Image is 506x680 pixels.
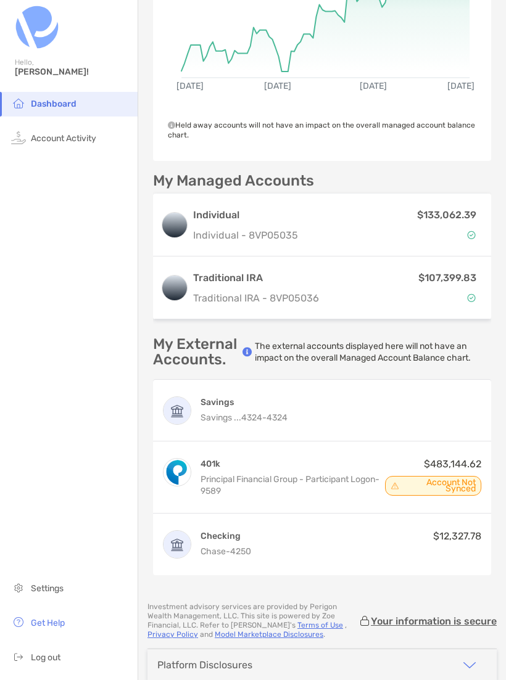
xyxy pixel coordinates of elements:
[11,615,26,629] img: get-help icon
[360,81,387,91] text: [DATE]
[31,133,96,144] span: Account Activity
[193,208,298,223] h3: Individual
[447,81,475,91] text: [DATE]
[31,583,64,594] span: Settings
[201,474,379,485] span: Principal Financial Group - Participant Logon -
[418,270,476,285] p: $107,399.83
[168,121,475,139] span: Held away accounts will not have an impact on the overall managed account balance chart.
[264,81,291,91] text: [DATE]
[230,546,251,557] span: 4250
[201,396,288,408] h4: Savings
[15,67,130,77] span: [PERSON_NAME]!
[153,173,314,189] p: My Managed Accounts
[147,630,198,639] a: Privacy Policy
[193,227,298,243] p: Individual - 8VP05035
[15,5,59,49] img: Zoe Logo
[201,530,251,542] h4: Checking
[201,486,221,496] span: 9589
[433,530,481,542] span: $12,327.78
[11,96,26,110] img: household icon
[153,337,243,367] p: My External Accounts.
[157,659,252,671] div: Platform Disclosures
[201,458,385,470] h4: 401k
[467,293,476,302] img: Account Status icon
[164,397,191,424] img: Savings ...4324
[193,271,319,285] h3: Traditional IRA
[467,231,476,239] img: Account Status icon
[31,618,65,628] span: Get Help
[11,580,26,595] img: settings icon
[162,213,187,237] img: logo account
[147,602,359,639] p: Investment advisory services are provided by Perigon Wealth Management, LLC . This site is powere...
[162,276,187,300] img: logo account
[402,480,476,492] span: Account Not Synced
[215,630,323,639] a: Model Marketplace Disclosures
[391,481,399,490] img: Account Status icon
[267,412,288,423] span: 4324
[31,99,77,109] span: Dashboard
[31,652,60,663] span: Log out
[201,412,267,423] span: Savings ...4324 -
[176,81,204,91] text: [DATE]
[201,546,230,557] span: Chase -
[424,458,481,470] span: $483,144.62
[193,290,319,306] p: Traditional IRA - 8VP05036
[297,621,343,629] a: Terms of Use
[417,207,476,223] p: $133,062.39
[462,658,477,673] img: icon arrow
[164,531,191,558] img: TOTAL CHECKING
[11,649,26,664] img: logout icon
[164,459,191,486] img: ULINE, Inc. Profit Sharing Plan and Trust
[255,340,491,364] p: The external accounts displayed here will not have an impact on the overall Managed Account Balan...
[243,347,252,357] img: info
[11,130,26,145] img: activity icon
[371,615,497,627] p: Your information is secure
